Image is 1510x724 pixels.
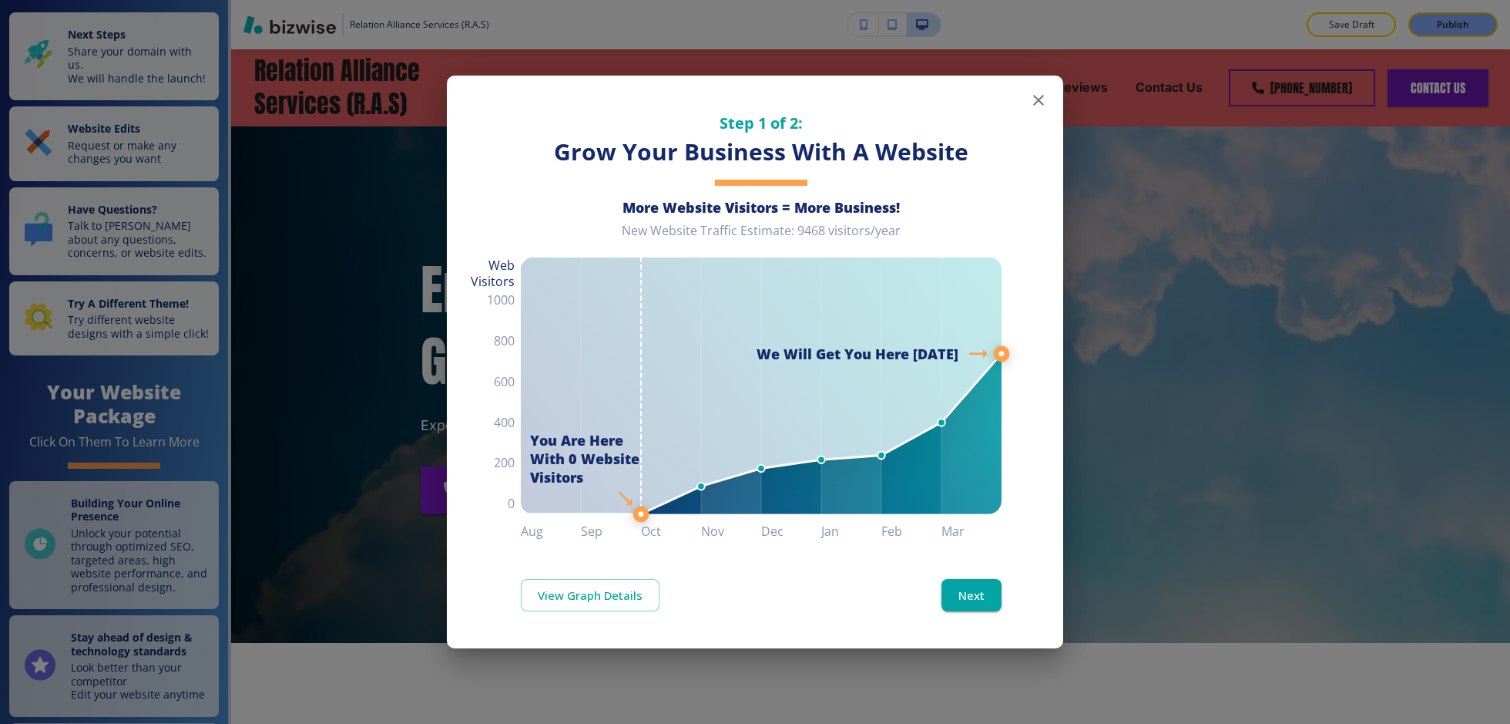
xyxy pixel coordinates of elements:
h6: Mar [941,520,1002,542]
h3: Grow Your Business With A Website [521,136,1002,168]
h6: Feb [881,520,941,542]
h6: Jan [821,520,881,542]
h6: Sep [581,520,641,542]
h5: Step 1 of 2: [521,113,1002,133]
h6: Oct [641,520,701,542]
h6: Dec [761,520,821,542]
button: Next [941,579,1002,611]
h6: Nov [701,520,761,542]
h6: More Website Visitors = More Business! [521,198,1002,217]
h6: Aug [521,520,581,542]
div: New Website Traffic Estimate: 9468 visitors/year [521,223,1002,251]
a: View Graph Details [521,579,659,611]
